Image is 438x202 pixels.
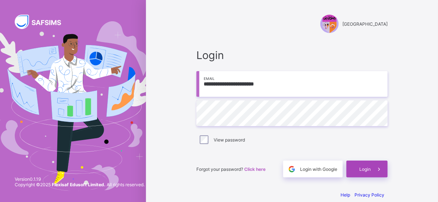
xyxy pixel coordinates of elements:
strong: Flexisaf Edusoft Limited. [52,182,106,187]
span: [GEOGRAPHIC_DATA] [342,21,388,27]
img: google.396cfc9801f0270233282035f929180a.svg [288,165,296,173]
span: Copyright © 2025 All rights reserved. [15,182,145,187]
a: Click here [244,166,266,172]
span: Login [359,166,371,172]
a: Privacy Policy [355,192,384,198]
img: SAFSIMS Logo [15,15,70,29]
label: View password [214,137,245,143]
span: Login [196,49,388,62]
span: Forgot your password? [196,166,266,172]
a: Help [341,192,350,198]
span: Login with Google [300,166,337,172]
span: Version 0.1.19 [15,176,145,182]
